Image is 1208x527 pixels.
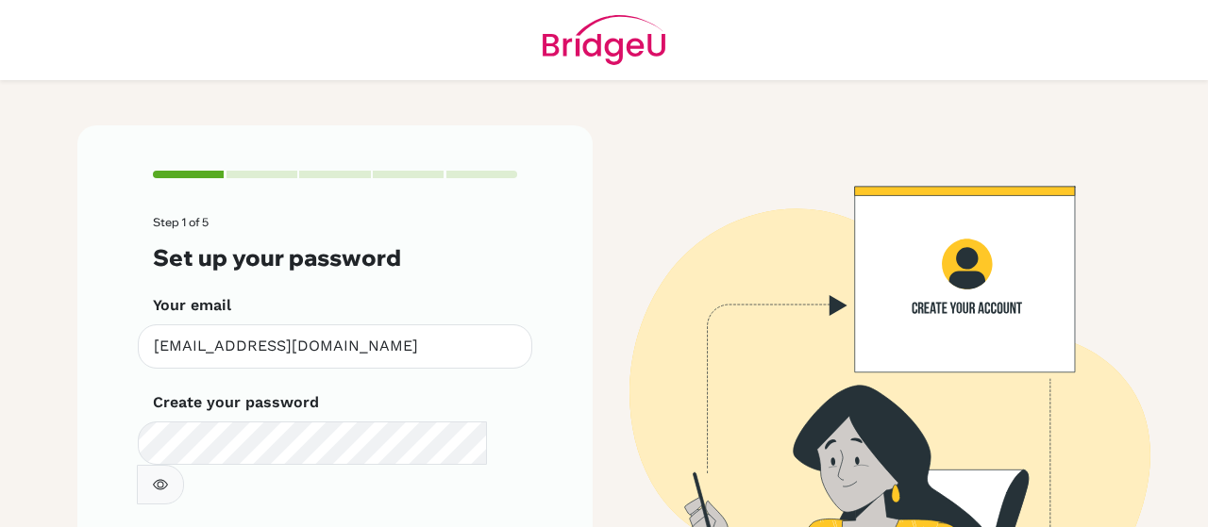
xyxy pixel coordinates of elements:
[153,294,231,317] label: Your email
[153,215,209,229] span: Step 1 of 5
[153,391,319,414] label: Create your password
[138,324,532,369] input: Insert your email*
[153,244,517,272] h3: Set up your password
